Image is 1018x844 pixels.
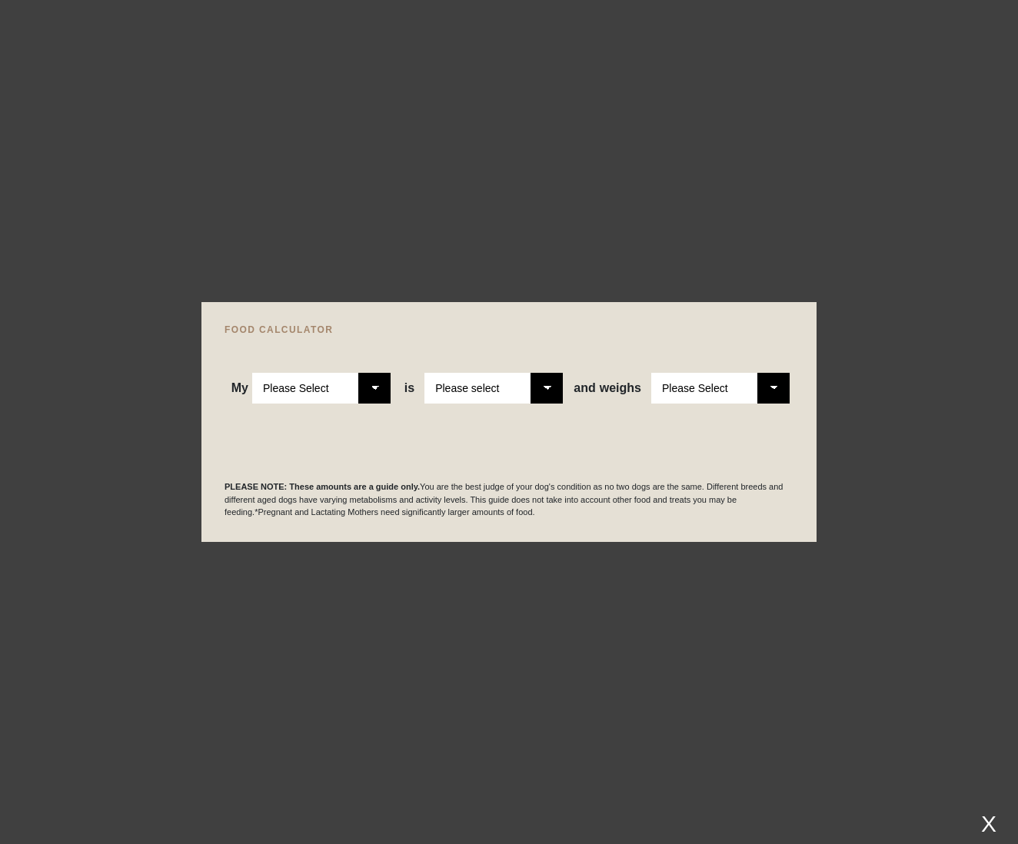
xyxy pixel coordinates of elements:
span: My [231,381,248,395]
span: weighs [574,381,641,395]
span: and [574,381,599,395]
h4: FOOD CALCULATOR [225,325,793,334]
p: You are the best judge of your dog's condition as no two dogs are the same. Different breeds and ... [225,480,793,519]
b: PLEASE NOTE: These amounts are a guide only. [225,482,420,491]
div: X [975,811,1003,836]
span: is [404,381,414,395]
